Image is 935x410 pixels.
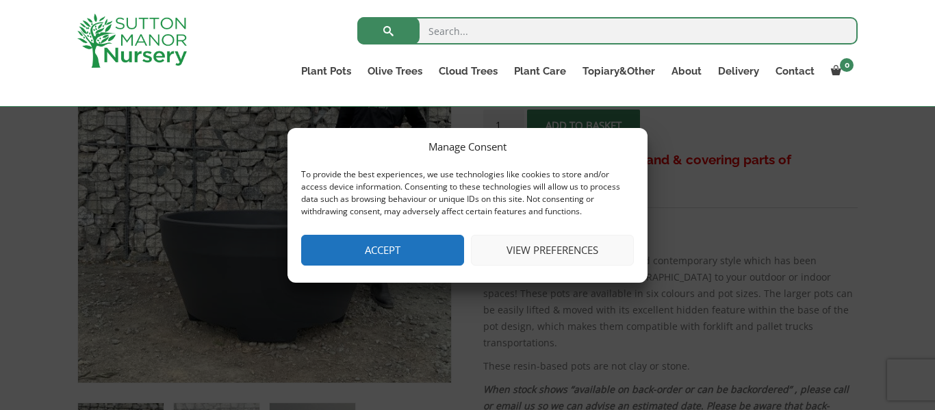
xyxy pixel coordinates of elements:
[359,62,431,81] a: Olive Trees
[301,235,464,266] button: Accept
[428,138,507,155] div: Manage Consent
[663,62,710,81] a: About
[77,14,187,68] img: logo
[574,62,663,81] a: Topiary&Other
[823,62,858,81] a: 0
[710,62,767,81] a: Delivery
[767,62,823,81] a: Contact
[357,17,858,44] input: Search...
[471,235,634,266] button: View preferences
[840,58,854,72] span: 0
[431,62,506,81] a: Cloud Trees
[506,62,574,81] a: Plant Care
[293,62,359,81] a: Plant Pots
[301,168,632,218] div: To provide the best experiences, we use technologies like cookies to store and/or access device i...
